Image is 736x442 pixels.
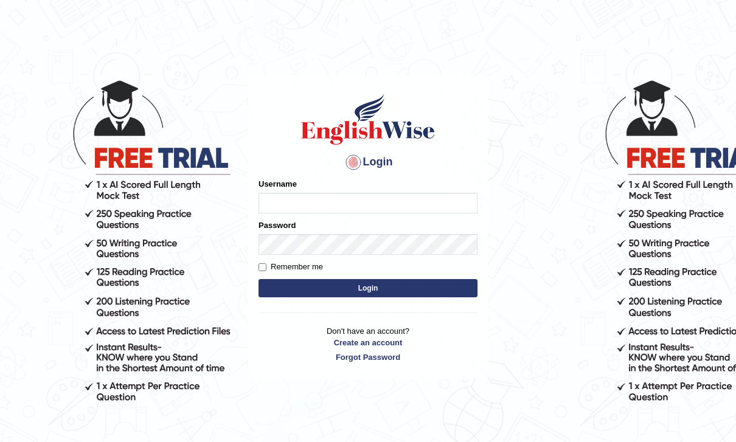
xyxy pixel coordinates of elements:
[259,351,477,363] a: Forgot Password
[259,325,477,363] p: Don't have an account?
[259,219,296,231] label: Password
[259,279,477,297] button: Login
[259,178,297,190] label: Username
[259,337,477,348] a: Create an account
[259,153,477,172] h4: Login
[299,92,437,147] img: Logo of English Wise sign in for intelligent practice with AI
[259,263,266,271] input: Remember me
[259,261,323,273] label: Remember me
